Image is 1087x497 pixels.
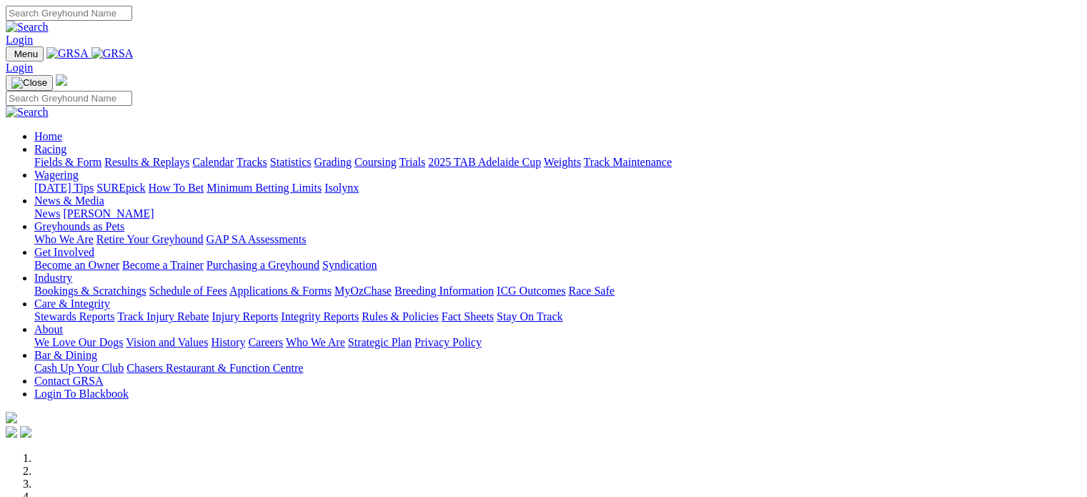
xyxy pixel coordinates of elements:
div: News & Media [34,207,1081,220]
div: Greyhounds as Pets [34,233,1081,246]
a: Privacy Policy [415,336,482,348]
div: Care & Integrity [34,310,1081,323]
a: Calendar [192,156,234,168]
input: Search [6,6,132,21]
a: Schedule of Fees [149,285,227,297]
a: Care & Integrity [34,297,110,310]
a: Weights [544,156,581,168]
a: Strategic Plan [348,336,412,348]
a: Purchasing a Greyhound [207,259,319,271]
a: 2025 TAB Adelaide Cup [428,156,541,168]
a: About [34,323,63,335]
a: Greyhounds as Pets [34,220,124,232]
a: Login To Blackbook [34,388,129,400]
a: Who We Are [34,233,94,245]
input: Search [6,91,132,106]
a: SUREpick [96,182,145,194]
a: Get Involved [34,246,94,258]
a: Minimum Betting Limits [207,182,322,194]
img: Search [6,21,49,34]
a: Bar & Dining [34,349,97,361]
a: MyOzChase [334,285,392,297]
img: GRSA [91,47,134,60]
img: logo-grsa-white.png [56,74,67,86]
a: [PERSON_NAME] [63,207,154,220]
a: Login [6,61,33,74]
a: Fact Sheets [442,310,494,323]
a: Grading [314,156,352,168]
a: Login [6,34,33,46]
img: logo-grsa-white.png [6,412,17,423]
a: Race Safe [568,285,614,297]
a: Home [34,130,62,142]
a: Coursing [354,156,397,168]
a: Integrity Reports [281,310,359,323]
a: Statistics [270,156,312,168]
img: GRSA [46,47,89,60]
a: Syndication [322,259,377,271]
a: Injury Reports [212,310,278,323]
a: How To Bet [149,182,204,194]
a: Track Injury Rebate [117,310,209,323]
a: [DATE] Tips [34,182,94,194]
img: facebook.svg [6,426,17,438]
a: Results & Replays [104,156,189,168]
a: Become a Trainer [122,259,204,271]
a: Become an Owner [34,259,119,271]
a: Rules & Policies [362,310,439,323]
span: Menu [14,49,38,59]
div: Wagering [34,182,1081,195]
img: Search [6,106,49,119]
a: Stay On Track [497,310,562,323]
button: Toggle navigation [6,46,44,61]
a: Fields & Form [34,156,101,168]
div: About [34,336,1081,349]
a: GAP SA Assessments [207,233,307,245]
a: Breeding Information [394,285,494,297]
div: Industry [34,285,1081,297]
a: Isolynx [324,182,359,194]
a: News & Media [34,195,104,207]
a: Vision and Values [126,336,208,348]
a: We Love Our Dogs [34,336,123,348]
a: History [211,336,245,348]
a: Racing [34,143,66,155]
button: Toggle navigation [6,75,53,91]
a: Cash Up Your Club [34,362,124,374]
img: twitter.svg [20,426,31,438]
a: Track Maintenance [584,156,672,168]
a: Careers [248,336,283,348]
img: Close [11,77,47,89]
a: News [34,207,60,220]
a: Applications & Forms [229,285,332,297]
div: Racing [34,156,1081,169]
a: ICG Outcomes [497,285,565,297]
a: Retire Your Greyhound [96,233,204,245]
a: Who We Are [286,336,345,348]
div: Bar & Dining [34,362,1081,375]
a: Bookings & Scratchings [34,285,146,297]
a: Contact GRSA [34,375,103,387]
a: Tracks [237,156,267,168]
a: Chasers Restaurant & Function Centre [126,362,303,374]
a: Stewards Reports [34,310,114,323]
a: Wagering [34,169,79,181]
div: Get Involved [34,259,1081,272]
a: Trials [399,156,425,168]
a: Industry [34,272,72,284]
